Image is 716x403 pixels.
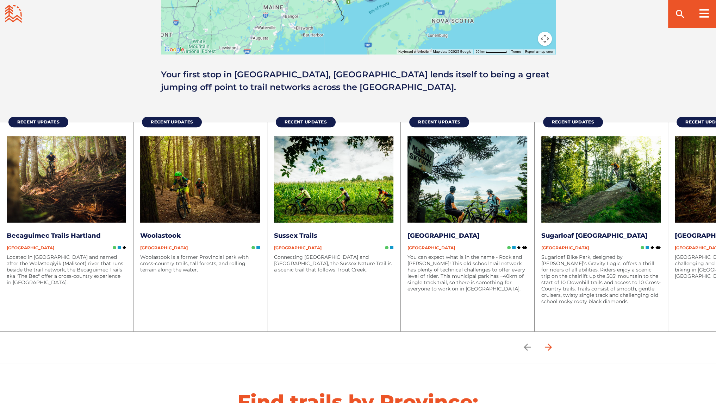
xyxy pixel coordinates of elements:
a: Open this area in Google Maps (opens a new window) [163,45,186,54]
ion-icon: search [674,8,686,20]
a: Sussex Trails [274,232,317,239]
a: Recent Updates [142,117,202,127]
span: [GEOGRAPHIC_DATA] [541,245,589,250]
p: Located in [GEOGRAPHIC_DATA] and named after the Wolastoqiyik (Maliseet) river that runs beside t... [7,254,126,286]
img: Green Circle [251,246,255,249]
a: Recent Updates [409,117,469,127]
a: [GEOGRAPHIC_DATA] [407,232,480,239]
a: Report a map error [525,50,553,53]
a: Becaguimec Trails Hartland [7,232,101,239]
img: Blue Square [118,246,121,249]
img: Black Diamond [517,246,521,249]
a: Recent Updates [543,117,603,127]
p: Connecting [GEOGRAPHIC_DATA] and [GEOGRAPHIC_DATA], the Sussex Nature Trail is a scenic trail tha... [274,254,393,273]
p: You can expect what is in the name - Rock and [PERSON_NAME]! This old school trail network has pl... [407,254,527,292]
img: Green Circle [641,246,644,249]
span: Recent Updates [17,119,60,124]
img: Double Black DIamond [655,246,661,249]
p: Woolastook is a former Provincial park with cross-country trails, tall forests, and rolling terra... [140,254,260,273]
span: [GEOGRAPHIC_DATA] [407,245,455,250]
a: Woolastook [140,232,181,239]
img: Green Circle [113,246,116,249]
a: Recent Updates [8,117,68,127]
span: [GEOGRAPHIC_DATA] [7,245,54,250]
span: 50 km [475,50,485,53]
p: Sugarloaf Bike Park, designed by [PERSON_NAME]’s Gravity Logic, offers a thrill for riders of all... [541,254,661,305]
img: Blue Square [512,246,516,249]
img: Google [163,45,186,54]
img: Double Black DIamond [522,246,527,249]
span: Recent Updates [285,119,327,124]
p: Your first stop in [GEOGRAPHIC_DATA], [GEOGRAPHIC_DATA] lends itself to being a great jumping off... [161,68,555,94]
span: Recent Updates [151,119,193,124]
a: Recent Updates [276,117,336,127]
img: MTB Atlantic Becaguimec Hartland Mountain Biking Trails [7,136,126,223]
img: Blue Square [390,246,393,249]
button: Map camera controls [538,32,552,46]
ion-icon: arrow back [522,342,533,352]
span: [GEOGRAPHIC_DATA] [140,245,188,250]
span: Recent Updates [552,119,594,124]
a: Sugarloaf [GEOGRAPHIC_DATA] [541,232,648,239]
img: Black Diamond [650,246,654,249]
img: Black Diamond [123,246,126,249]
a: Terms (opens in new tab) [511,50,521,53]
button: Map Scale: 50 km per 57 pixels [473,49,509,54]
span: Recent Updates [418,119,460,124]
ion-icon: arrow forward [543,342,554,352]
span: [GEOGRAPHIC_DATA] [274,245,322,250]
img: Blue Square [646,246,649,249]
img: Green Circle [385,246,388,249]
span: Map data ©2025 Google [433,50,471,53]
img: Blue Square [256,246,260,249]
button: Keyboard shortcuts [398,49,429,54]
img: Green Circle [507,246,511,249]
